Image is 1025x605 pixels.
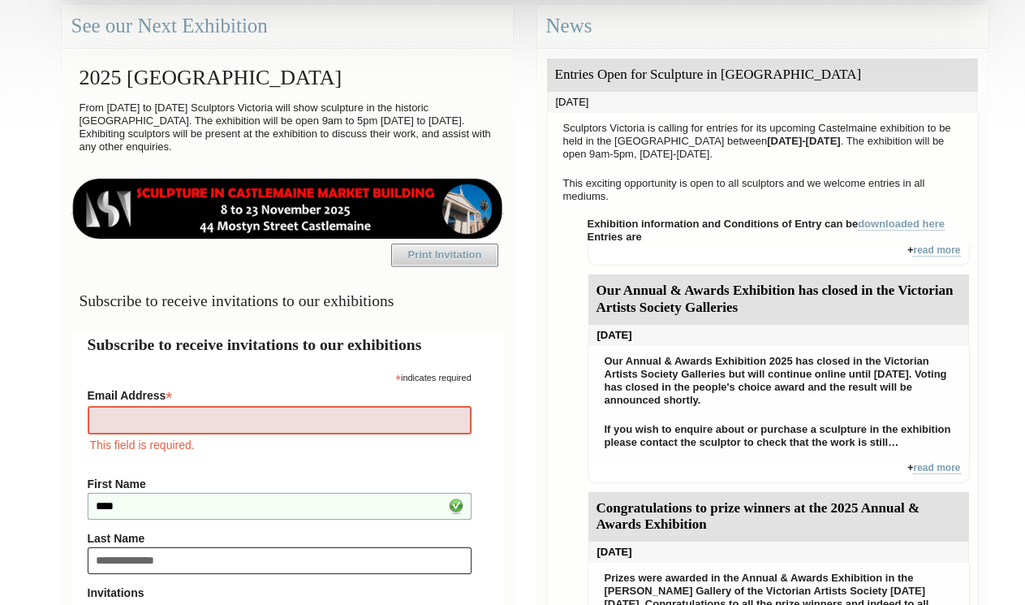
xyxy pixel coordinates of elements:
[391,244,498,266] a: Print Invitation
[88,586,472,599] strong: Invitations
[913,244,960,257] a: read more
[71,58,504,97] h2: 2025 [GEOGRAPHIC_DATA]
[555,118,970,165] p: Sculptors Victoria is calling for entries for its upcoming Castelmaine exhibition to be held in t...
[588,492,969,542] div: Congratulations to prize winners at the 2025 Annual & Awards Exhibition
[858,218,945,231] a: downloaded here
[71,285,504,317] h3: Subscribe to receive invitations to our exhibitions
[596,351,961,411] p: Our Annual & Awards Exhibition 2025 has closed in the Victorian Artists Society Galleries but wil...
[88,369,472,384] div: indicates required
[913,462,960,474] a: read more
[547,58,978,92] div: Entries Open for Sculpture in [GEOGRAPHIC_DATA]
[88,384,472,404] label: Email Address
[596,419,961,453] p: If you wish to enquire about or purchase a sculpture in the exhibition please contact the sculpto...
[588,325,969,346] div: [DATE]
[588,542,969,563] div: [DATE]
[71,97,504,158] p: From [DATE] to [DATE] Sculptors Victoria will show sculpture in the historic [GEOGRAPHIC_DATA]. T...
[88,436,472,454] div: This field is required.
[88,333,488,357] h2: Subscribe to receive invitations to our exhibitions
[588,274,969,325] div: Our Annual & Awards Exhibition has closed in the Victorian Artists Society Galleries
[555,173,970,207] p: This exciting opportunity is open to all sculptors and we welcome entries in all mediums.
[62,5,513,48] div: See our Next Exhibition
[588,461,970,483] div: +
[537,5,988,48] div: News
[767,135,841,147] strong: [DATE]-[DATE]
[547,92,978,113] div: [DATE]
[588,218,945,231] strong: Exhibition information and Conditions of Entry can be
[71,179,504,239] img: castlemaine-ldrbd25v2.png
[88,532,472,545] label: Last Name
[588,244,970,266] div: +
[88,478,472,490] label: First Name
